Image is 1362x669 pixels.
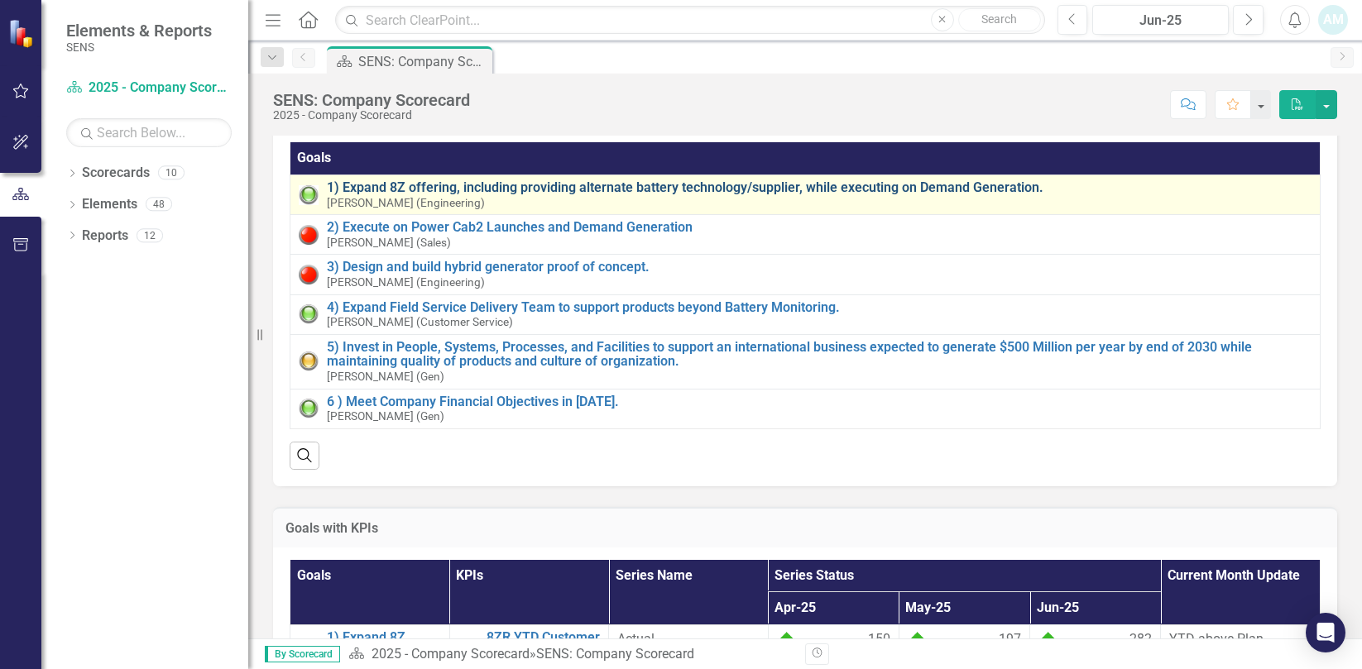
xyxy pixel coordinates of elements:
[66,21,212,41] span: Elements & Reports
[327,260,1312,275] a: 3) Design and build hybrid generator proof of concept.
[327,370,444,383] small: [PERSON_NAME] (Gen)
[146,198,172,212] div: 48
[327,410,444,423] small: [PERSON_NAME] (Gen)
[327,197,485,209] small: [PERSON_NAME] (Engineering)
[299,399,319,418] img: Green: On Track
[299,351,319,371] img: Yellow: At Risk/Needs Attention
[777,630,797,650] img: On Target
[290,175,1321,215] td: Double-Click to Edit Right Click for Context Menu
[1092,5,1229,35] button: Jun-25
[82,227,128,246] a: Reports
[285,521,1325,536] h3: Goals with KPIs
[335,6,1044,35] input: Search ClearPoint...
[290,334,1321,389] td: Double-Click to Edit Right Click for Context Menu
[1169,630,1312,652] p: YTD above Plan
[66,118,232,147] input: Search Below...
[327,276,485,289] small: [PERSON_NAME] (Engineering)
[137,228,163,242] div: 12
[290,294,1321,334] td: Double-Click to Edit Right Click for Context Menu
[327,180,1312,195] a: 1) Expand 8Z offering, including providing alternate battery technology/supplier, while executing...
[327,394,1312,409] a: 6 ) Meet Company Financial Objectives in [DATE].
[999,630,1021,650] span: 197
[82,195,137,214] a: Elements
[908,630,928,650] img: On Target
[327,300,1312,315] a: 4) Expand Field Service Delivery Team to support products beyond Battery Monitoring.
[958,8,1041,31] button: Search
[8,19,37,48] img: ClearPoint Strategy
[327,316,513,328] small: [PERSON_NAME] (Customer Service)
[1098,11,1223,31] div: Jun-25
[82,164,150,183] a: Scorecards
[273,109,470,122] div: 2025 - Company Scorecard
[327,340,1312,369] a: 5) Invest in People, Systems, Processes, and Facilities to support an international business expe...
[1306,613,1345,652] div: Open Intercom Messenger
[358,51,488,72] div: SENS: Company Scorecard
[158,166,185,180] div: 10
[1318,5,1348,35] button: AM
[273,91,470,109] div: SENS: Company Scorecard
[981,12,1017,26] span: Search
[348,645,793,664] div: »
[868,630,890,650] span: 150
[299,225,319,245] img: Red: Critical Issues/Off-Track
[487,630,601,659] a: 8ZR YTD Customer Shipments
[1038,630,1058,650] img: On Target
[327,237,451,249] small: [PERSON_NAME] (Sales)
[265,646,340,662] span: By Scorecard
[299,304,319,324] img: Green: On Track
[66,79,232,98] a: 2025 - Company Scorecard
[327,220,1312,235] a: 2) Execute on Power Cab2 Launches and Demand Generation
[290,255,1321,294] td: Double-Click to Edit Right Click for Context Menu
[536,646,694,662] div: SENS: Company Scorecard
[290,215,1321,255] td: Double-Click to Edit Right Click for Context Menu
[66,41,212,54] small: SENS
[299,185,319,205] img: Green: On Track
[372,646,530,662] a: 2025 - Company Scorecard
[1129,630,1152,650] span: 282
[290,389,1321,428] td: Double-Click to Edit Right Click for Context Menu
[617,630,760,649] span: Actual
[299,265,319,284] img: Red: Critical Issues/Off-Track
